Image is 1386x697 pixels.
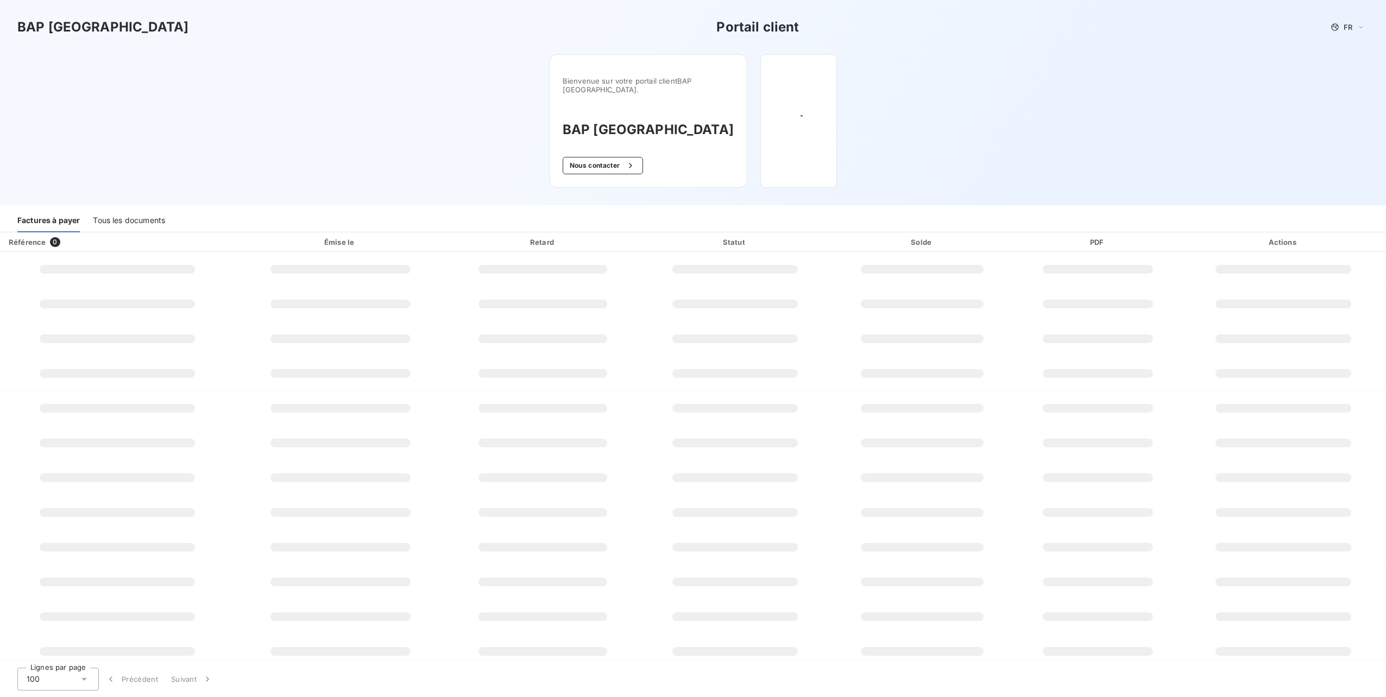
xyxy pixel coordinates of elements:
div: Référence [9,238,46,246]
div: Tous les documents [93,210,165,232]
div: Solde [832,237,1012,248]
h3: BAP [GEOGRAPHIC_DATA] [17,17,188,37]
span: FR [1344,23,1352,31]
button: Suivant [165,668,219,690]
h3: BAP [GEOGRAPHIC_DATA] [563,120,734,140]
span: 100 [27,674,40,685]
button: Précédent [99,668,165,690]
div: Émise le [237,237,444,248]
span: 0 [50,237,60,247]
div: PDF [1017,237,1179,248]
div: Statut [642,237,828,248]
div: Factures à payer [17,210,80,232]
span: Bienvenue sur votre portail client BAP [GEOGRAPHIC_DATA] . [563,77,734,94]
h3: Portail client [716,17,799,37]
div: Actions [1183,237,1384,248]
button: Nous contacter [563,157,643,174]
div: Retard [448,237,638,248]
